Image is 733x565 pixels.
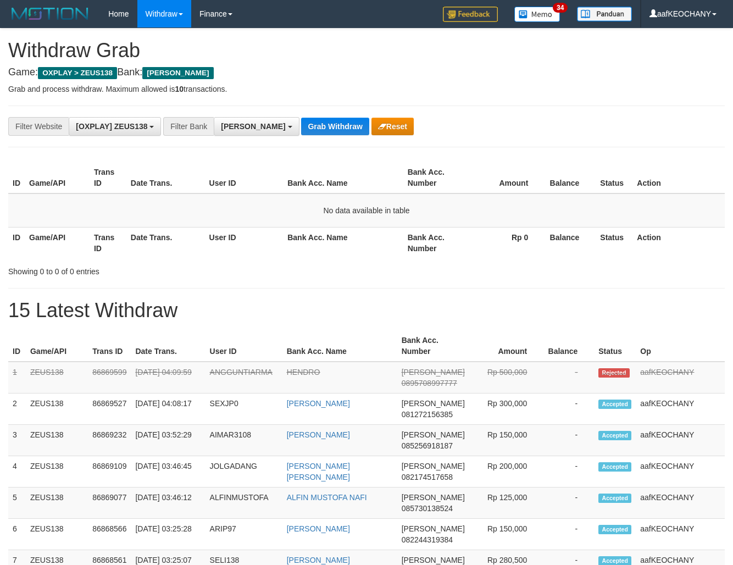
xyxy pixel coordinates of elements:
td: 86869527 [88,394,131,425]
td: ANGGUNTIARMA [206,362,282,394]
h1: Withdraw Grab [8,40,725,62]
th: Bank Acc. Name [282,330,397,362]
td: ZEUS138 [26,488,88,519]
th: Rp 0 [468,227,545,258]
span: Copy 085256918187 to clipboard [402,441,453,450]
td: - [543,456,594,488]
th: ID [8,162,25,193]
td: aafKEOCHANY [636,425,725,456]
td: 86869232 [88,425,131,456]
td: [DATE] 03:46:45 [131,456,205,488]
th: Balance [545,227,596,258]
span: Copy 082244319384 to clipboard [402,535,453,544]
button: [OXPLAY] ZEUS138 [69,117,161,136]
td: ZEUS138 [26,519,88,550]
td: Rp 300,000 [469,394,544,425]
th: Bank Acc. Number [403,227,468,258]
td: aafKEOCHANY [636,519,725,550]
td: Rp 125,000 [469,488,544,519]
td: 1 [8,362,26,394]
th: Date Trans. [126,162,205,193]
td: Rp 150,000 [469,425,544,456]
button: Reset [371,118,414,135]
td: SEXJP0 [206,394,282,425]
td: - [543,488,594,519]
a: [PERSON_NAME] [287,399,350,408]
td: Rp 150,000 [469,519,544,550]
th: Status [596,162,632,193]
span: Rejected [598,368,629,378]
td: [DATE] 03:46:12 [131,488,205,519]
span: [PERSON_NAME] [402,462,465,470]
h4: Game: Bank: [8,67,725,78]
span: Accepted [598,431,631,440]
h1: 15 Latest Withdraw [8,300,725,322]
th: Op [636,330,725,362]
a: [PERSON_NAME] [287,524,350,533]
img: Button%20Memo.svg [514,7,560,22]
span: [PERSON_NAME] [402,430,465,439]
td: 3 [8,425,26,456]
td: 86869109 [88,456,131,488]
span: Accepted [598,494,631,503]
span: Accepted [598,525,631,534]
th: Bank Acc. Name [283,227,403,258]
td: aafKEOCHANY [636,394,725,425]
th: User ID [206,330,282,362]
td: ARIP97 [206,519,282,550]
span: [PERSON_NAME] [402,524,465,533]
td: - [543,362,594,394]
img: Feedback.jpg [443,7,498,22]
a: [PERSON_NAME] [287,556,350,564]
span: 34 [553,3,568,13]
th: Status [596,227,632,258]
td: [DATE] 04:09:59 [131,362,205,394]
a: [PERSON_NAME] [287,430,350,439]
span: Copy 082174517658 to clipboard [402,473,453,481]
td: ZEUS138 [26,456,88,488]
button: Grab Withdraw [301,118,369,135]
th: ID [8,227,25,258]
td: Rp 500,000 [469,362,544,394]
span: [PERSON_NAME] [402,556,465,564]
td: ZEUS138 [26,394,88,425]
button: [PERSON_NAME] [214,117,299,136]
p: Grab and process withdraw. Maximum allowed is transactions. [8,84,725,95]
td: ZEUS138 [26,362,88,394]
td: Rp 200,000 [469,456,544,488]
span: [OXPLAY] ZEUS138 [76,122,147,131]
span: [PERSON_NAME] [402,399,465,408]
span: [PERSON_NAME] [402,368,465,376]
span: OXPLAY > ZEUS138 [38,67,117,79]
div: Showing 0 to 0 of 0 entries [8,262,297,277]
th: Balance [543,330,594,362]
th: Game/API [26,330,88,362]
a: HENDRO [287,368,320,376]
span: Accepted [598,462,631,472]
td: 6 [8,519,26,550]
span: [PERSON_NAME] [402,493,465,502]
td: 4 [8,456,26,488]
th: Amount [469,330,544,362]
td: - [543,394,594,425]
th: Action [632,162,725,193]
td: 86869077 [88,488,131,519]
td: AIMAR3108 [206,425,282,456]
td: ZEUS138 [26,425,88,456]
th: Action [632,227,725,258]
span: [PERSON_NAME] [221,122,285,131]
th: Amount [468,162,545,193]
div: Filter Bank [163,117,214,136]
td: 86868566 [88,519,131,550]
th: Trans ID [90,162,126,193]
td: [DATE] 03:52:29 [131,425,205,456]
th: User ID [205,162,284,193]
td: 86869599 [88,362,131,394]
th: Bank Acc. Number [403,162,468,193]
td: No data available in table [8,193,725,228]
th: Game/API [25,227,90,258]
td: [DATE] 03:25:28 [131,519,205,550]
a: [PERSON_NAME] [PERSON_NAME] [287,462,350,481]
th: Date Trans. [126,227,205,258]
td: JOLGADANG [206,456,282,488]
